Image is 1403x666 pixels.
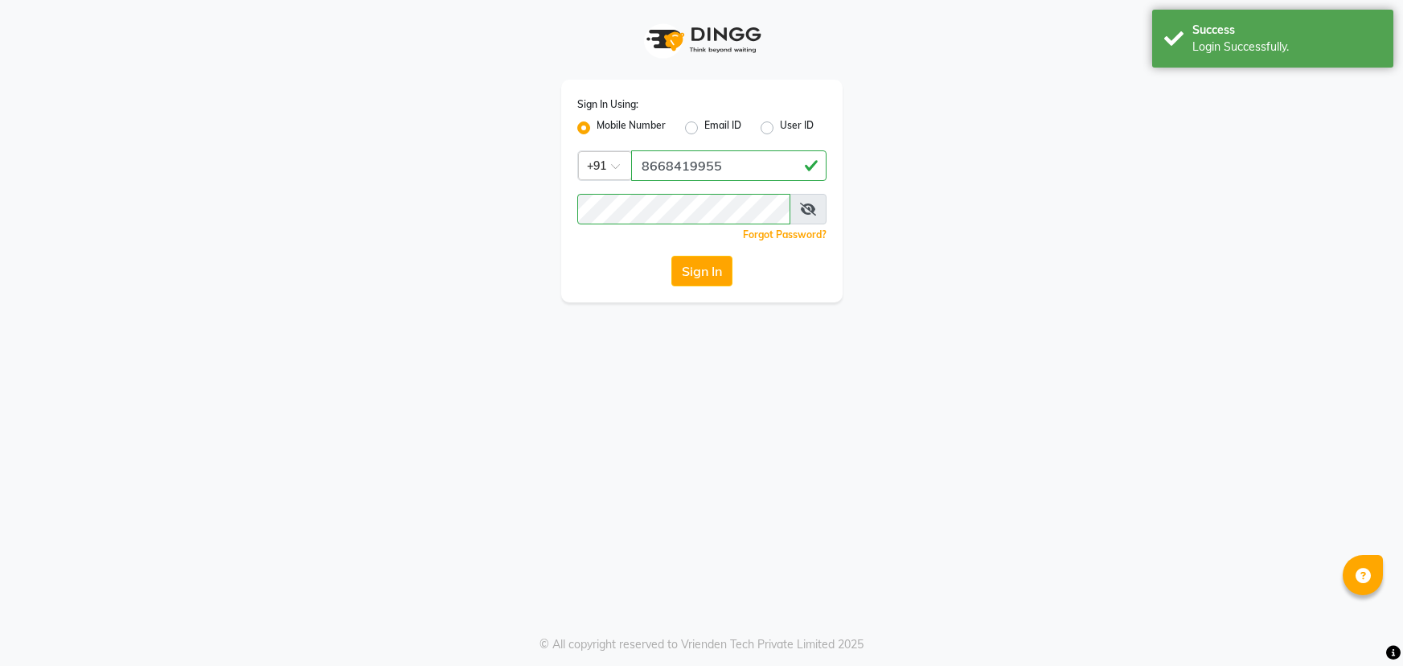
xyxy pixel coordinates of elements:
input: Username [577,194,790,224]
button: Sign In [671,256,732,286]
a: Forgot Password? [743,228,827,240]
iframe: chat widget [1335,602,1387,650]
img: logo1.svg [638,16,766,64]
div: Login Successfully. [1192,39,1381,55]
label: Sign In Using: [577,97,638,112]
label: Mobile Number [597,118,666,138]
label: Email ID [704,118,741,138]
label: User ID [780,118,814,138]
div: Success [1192,22,1381,39]
input: Username [631,150,827,181]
